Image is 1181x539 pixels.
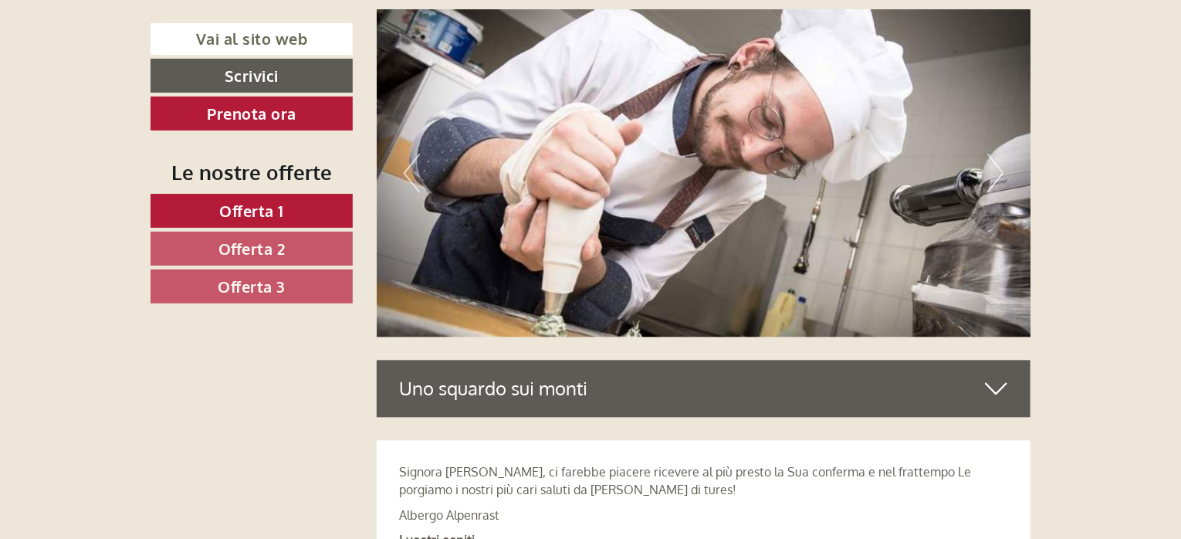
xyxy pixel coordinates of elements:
button: Next [987,154,1003,192]
div: Uno squardo sui monti [377,360,1031,417]
span: Offerta 3 [218,276,286,297]
button: Previous [404,154,420,192]
div: Le nostre offerte [151,158,353,186]
div: [DATE] [276,12,333,38]
p: Albergo Alpenrast [400,507,1008,524]
a: Vai al sito web [151,23,353,55]
p: Signora [PERSON_NAME], ci farebbe piacere ricevere al più presto la Sua conferma e nel frattempo ... [400,463,1008,499]
div: Buon giorno, come possiamo aiutarla? [12,42,242,89]
a: Scrivici [151,59,353,93]
button: Invia [524,400,609,434]
span: Offerta 1 [219,201,284,221]
div: Berghotel Alpenrast [23,45,234,57]
small: 18:15 [23,75,234,86]
a: Prenota ora [151,97,353,131]
span: Offerta 2 [218,239,286,259]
